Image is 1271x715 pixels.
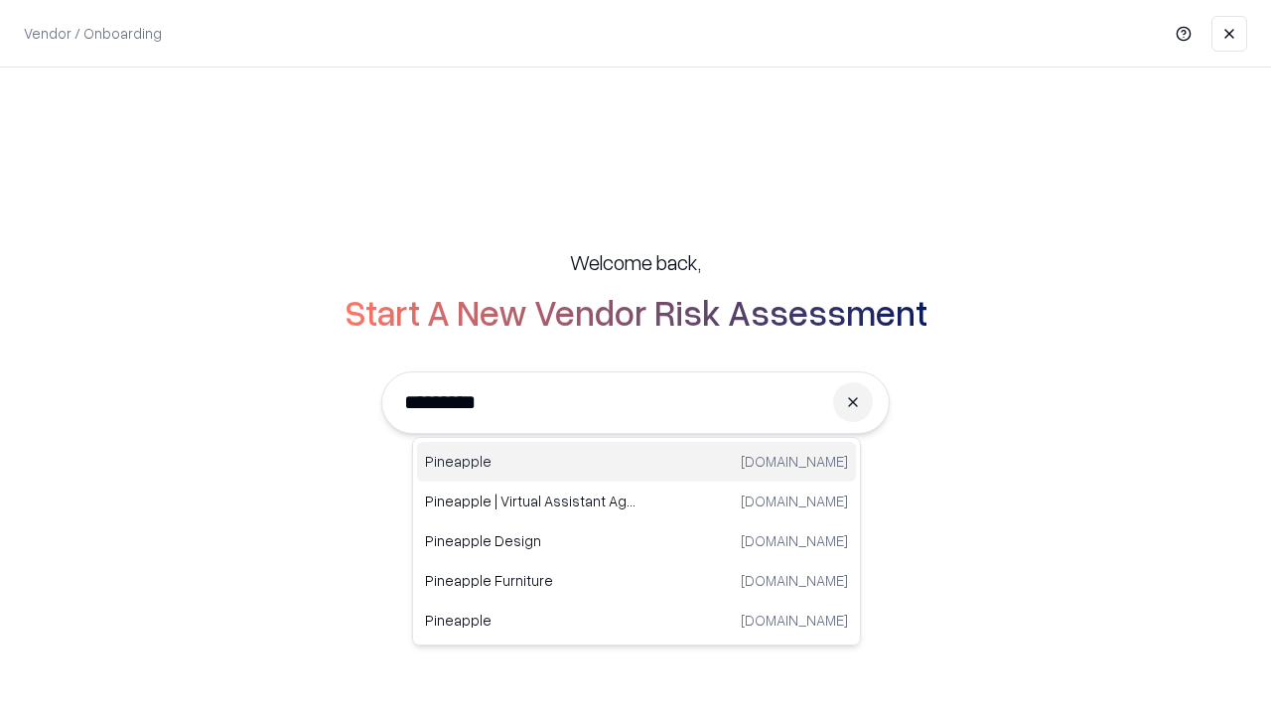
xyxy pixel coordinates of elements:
p: Pineapple Design [425,530,636,551]
p: Pineapple Furniture [425,570,636,591]
p: [DOMAIN_NAME] [741,491,848,511]
p: Pineapple | Virtual Assistant Agency [425,491,636,511]
h5: Welcome back, [570,248,701,276]
div: Suggestions [412,437,861,645]
p: [DOMAIN_NAME] [741,610,848,631]
p: Vendor / Onboarding [24,23,162,44]
p: [DOMAIN_NAME] [741,570,848,591]
p: Pineapple [425,451,636,472]
p: [DOMAIN_NAME] [741,451,848,472]
p: [DOMAIN_NAME] [741,530,848,551]
h2: Start A New Vendor Risk Assessment [345,292,927,332]
p: Pineapple [425,610,636,631]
